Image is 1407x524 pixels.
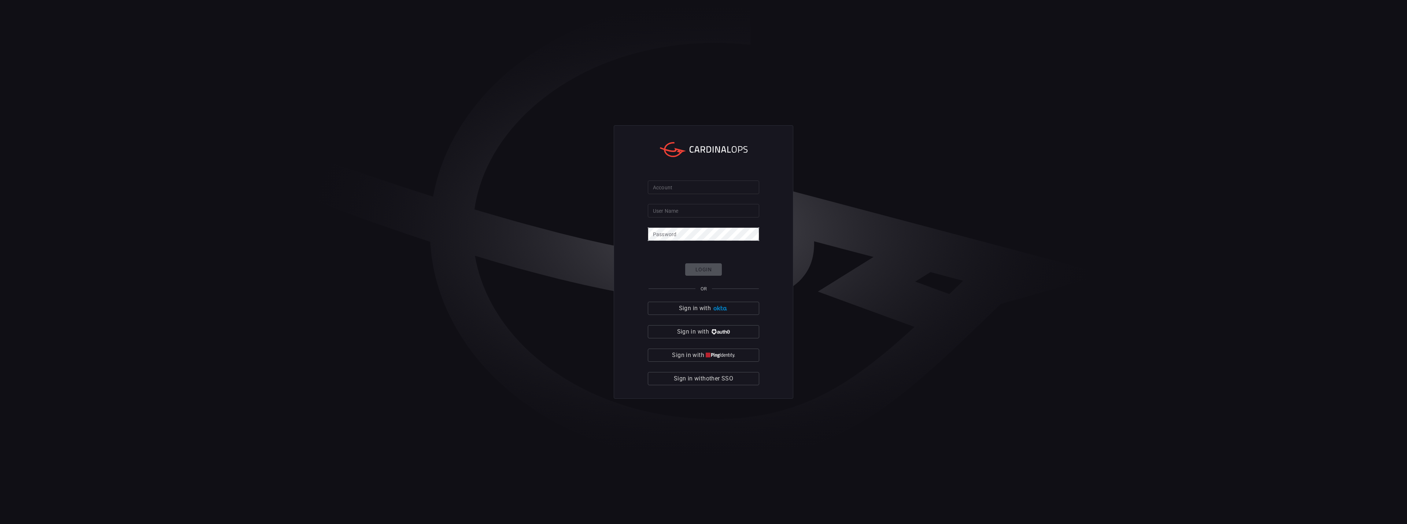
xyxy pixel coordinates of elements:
img: quu4iresuhQAAAABJRU5ErkJggg== [706,353,735,358]
button: Sign in with [648,349,759,362]
span: Sign in with other SSO [674,374,733,384]
button: Sign in withother SSO [648,372,759,385]
button: Sign in with [648,302,759,315]
span: Sign in with [672,350,704,360]
button: Sign in with [648,325,759,338]
span: Sign in with [679,303,711,313]
span: OR [701,286,707,291]
input: Type your account [648,181,759,194]
img: Ad5vKXme8s1CQAAAABJRU5ErkJggg== [712,306,728,311]
span: Sign in with [677,327,709,337]
input: Type your user name [648,204,759,218]
img: vP8Hhh4KuCH8AavWKdZY7RZgAAAAASUVORK5CYII= [710,329,730,335]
